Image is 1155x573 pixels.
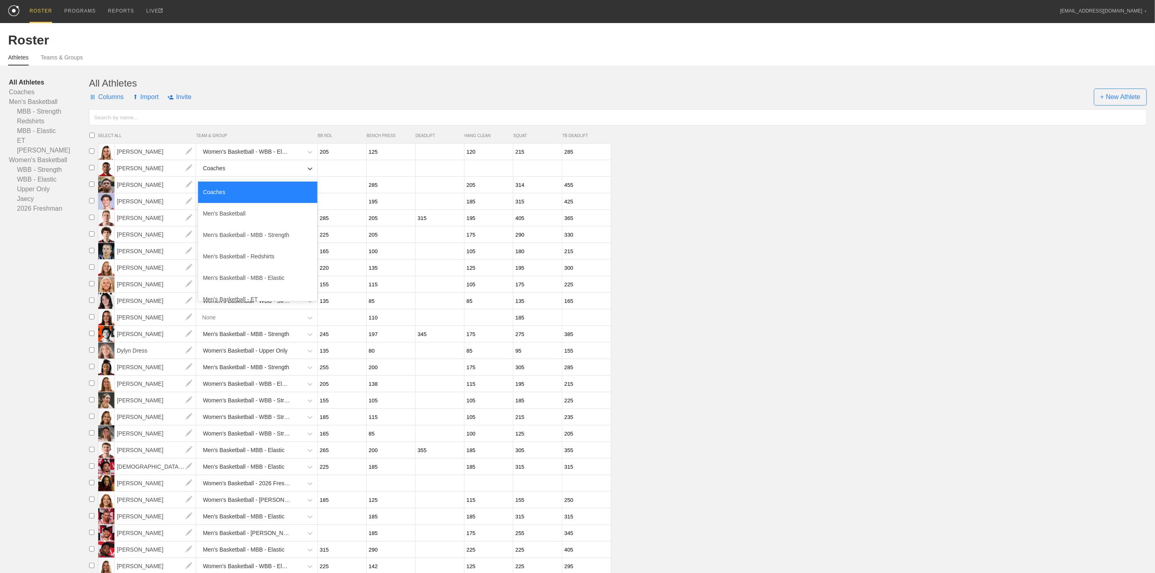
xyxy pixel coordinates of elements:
[9,107,89,116] a: MBB - Strength
[203,426,291,441] div: Women's Basketball - WBB - Strength
[181,177,197,193] img: edit.png
[181,276,197,292] img: edit.png
[198,246,317,267] div: Men's Basketball - Redshirts
[115,309,196,326] span: [PERSON_NAME]
[203,178,289,192] div: Men's Basketball - MBB - Strength
[181,243,197,259] img: edit.png
[89,85,124,109] span: Columns
[115,459,196,475] span: [DEMOGRAPHIC_DATA][PERSON_NAME][DEMOGRAPHIC_DATA]
[198,289,317,310] div: Men's Basketball - ET
[115,276,196,292] span: [PERSON_NAME]
[115,397,196,404] a: [PERSON_NAME]
[115,293,196,309] span: [PERSON_NAME]
[181,226,197,243] img: edit.png
[416,133,460,138] span: DEADLIFT
[115,525,196,541] span: [PERSON_NAME]
[181,359,197,375] img: edit.png
[203,327,289,342] div: Men's Basketball - MBB - Strength
[98,133,196,138] span: SELECT ALL
[115,198,196,205] a: [PERSON_NAME]
[203,343,287,358] div: Women's Basketball - Upper Only
[9,146,89,155] a: [PERSON_NAME]
[203,476,291,491] div: Women's Basketball - 2026 Freshman
[181,309,197,326] img: edit.png
[115,376,196,392] span: [PERSON_NAME]
[1144,9,1147,14] div: ▼
[181,425,197,442] img: edit.png
[115,281,196,288] a: [PERSON_NAME]
[115,314,196,321] a: [PERSON_NAME]
[115,247,196,254] a: [PERSON_NAME]
[203,360,289,375] div: Men's Basketball - MBB - Strength
[115,330,196,337] a: [PERSON_NAME]
[198,203,317,224] div: Men's Basketball
[198,224,317,246] div: Men's Basketball - MBB - Strength
[9,78,89,87] a: All Athletes
[115,364,196,370] a: [PERSON_NAME]
[181,459,197,475] img: edit.png
[115,480,196,486] a: [PERSON_NAME]
[115,541,196,558] span: [PERSON_NAME]
[133,85,158,109] span: Import
[115,260,196,276] span: [PERSON_NAME]
[115,496,196,503] a: [PERSON_NAME]
[115,343,196,359] span: Dylyn Dress
[9,204,89,214] a: 2026 Freshman
[115,148,196,155] a: [PERSON_NAME]
[562,133,607,138] span: TB DEADLIFT
[115,442,196,458] span: [PERSON_NAME]
[41,54,83,65] a: Teams & Groups
[115,326,196,342] span: [PERSON_NAME]
[115,347,196,354] a: Dylyn Dress
[181,525,197,541] img: edit.png
[89,109,1147,125] input: Search by name...
[115,160,196,176] span: [PERSON_NAME]
[89,78,1147,89] div: All Athletes
[203,443,285,458] div: Men's Basketball - MBB - Elastic
[181,260,197,276] img: edit.png
[115,380,196,387] a: [PERSON_NAME]
[203,161,225,176] div: Coaches
[181,293,197,309] img: edit.png
[115,210,196,226] span: [PERSON_NAME]
[115,193,196,209] span: [PERSON_NAME]
[8,54,29,66] a: Athletes
[198,267,317,289] div: Men's Basketball - MBB - Elastic
[202,310,215,325] div: None
[181,541,197,558] img: edit.png
[181,475,197,491] img: edit.png
[115,529,196,536] a: [PERSON_NAME]
[115,165,196,171] a: [PERSON_NAME]
[9,136,89,146] a: ET
[115,297,196,304] a: [PERSON_NAME]
[181,144,197,160] img: edit.png
[203,542,285,557] div: Men's Basketball - MBB - Elastic
[203,526,291,541] div: Men's Basketball - [PERSON_NAME]
[181,193,197,209] img: edit.png
[115,508,196,524] span: [PERSON_NAME]
[1115,534,1155,573] div: Chat Widget
[203,410,291,425] div: Women's Basketball - WBB - Strength
[367,133,412,138] span: BENCH PRESS
[8,5,19,16] img: logo
[181,376,197,392] img: edit.png
[115,562,196,569] a: [PERSON_NAME]
[9,175,89,184] a: WBB - Elastic
[115,392,196,408] span: [PERSON_NAME]
[115,425,196,442] span: [PERSON_NAME]
[203,493,291,507] div: Women's Basketball - [PERSON_NAME]
[181,442,197,458] img: edit.png
[115,475,196,491] span: [PERSON_NAME]
[9,87,89,97] a: Coaches
[181,492,197,508] img: edit.png
[203,144,291,159] div: Women's Basketball - WBB - Elastic
[318,133,363,138] span: BB RDL
[115,446,196,453] a: [PERSON_NAME]
[181,392,197,408] img: edit.png
[115,243,196,259] span: [PERSON_NAME]
[9,155,89,165] a: Women's Basketball
[115,409,196,425] span: [PERSON_NAME]
[115,359,196,375] span: [PERSON_NAME]
[181,326,197,342] img: edit.png
[181,160,197,176] img: edit.png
